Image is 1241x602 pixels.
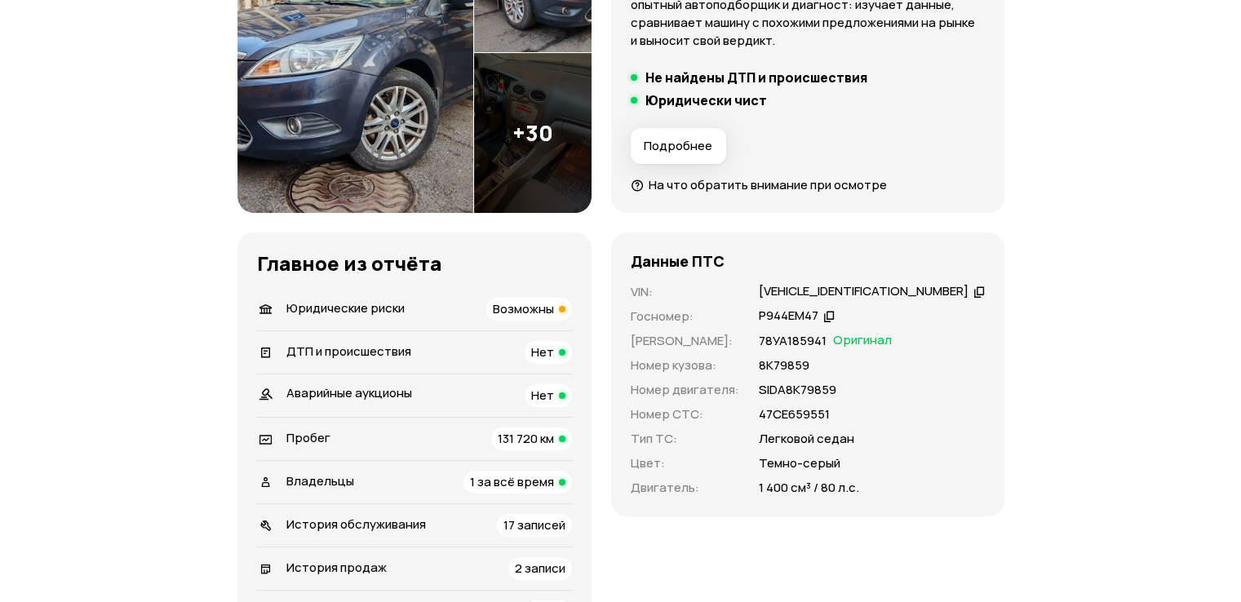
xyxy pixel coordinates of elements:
[631,308,739,325] p: Госномер :
[631,128,726,164] button: Подробнее
[631,356,739,374] p: Номер кузова :
[759,454,840,472] p: Темно-серый
[631,176,887,193] a: На что обратить внимание при осмотре
[470,473,554,490] span: 1 за всё время
[631,332,739,350] p: [PERSON_NAME] :
[759,332,827,350] p: 78УА185941
[759,283,968,300] div: [VEHICLE_IDENTIFICATION_NUMBER]
[631,381,739,399] p: Номер двигателя :
[759,308,818,325] div: Р944ЕМ47
[645,92,767,108] h5: Юридически чист
[631,405,739,423] p: Номер СТС :
[286,516,426,533] span: История обслуживания
[759,405,830,423] p: 47СЕ659551
[759,430,854,448] p: Легковой седан
[286,384,412,401] span: Аварийные аукционы
[503,516,565,533] span: 17 записей
[286,472,354,489] span: Владельцы
[631,430,739,448] p: Тип ТС :
[531,387,554,404] span: Нет
[631,479,739,497] p: Двигатель :
[286,299,405,316] span: Юридические риски
[649,176,887,193] span: На что обратить внимание при осмотре
[257,252,572,275] h3: Главное из отчёта
[286,343,411,360] span: ДТП и происшествия
[631,283,739,301] p: VIN :
[644,138,712,154] span: Подробнее
[759,479,859,497] p: 1 400 см³ / 80 л.с.
[759,381,836,399] p: SIDА8К79859
[493,300,554,317] span: Возможны
[498,430,554,447] span: 131 720 км
[833,332,892,350] span: Оригинал
[631,454,739,472] p: Цвет :
[286,429,330,446] span: Пробег
[645,69,867,86] h5: Не найдены ДТП и происшествия
[759,356,809,374] p: 8K79859
[286,559,387,576] span: История продаж
[531,343,554,361] span: Нет
[515,560,565,577] span: 2 записи
[631,252,725,270] h4: Данные ПТС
